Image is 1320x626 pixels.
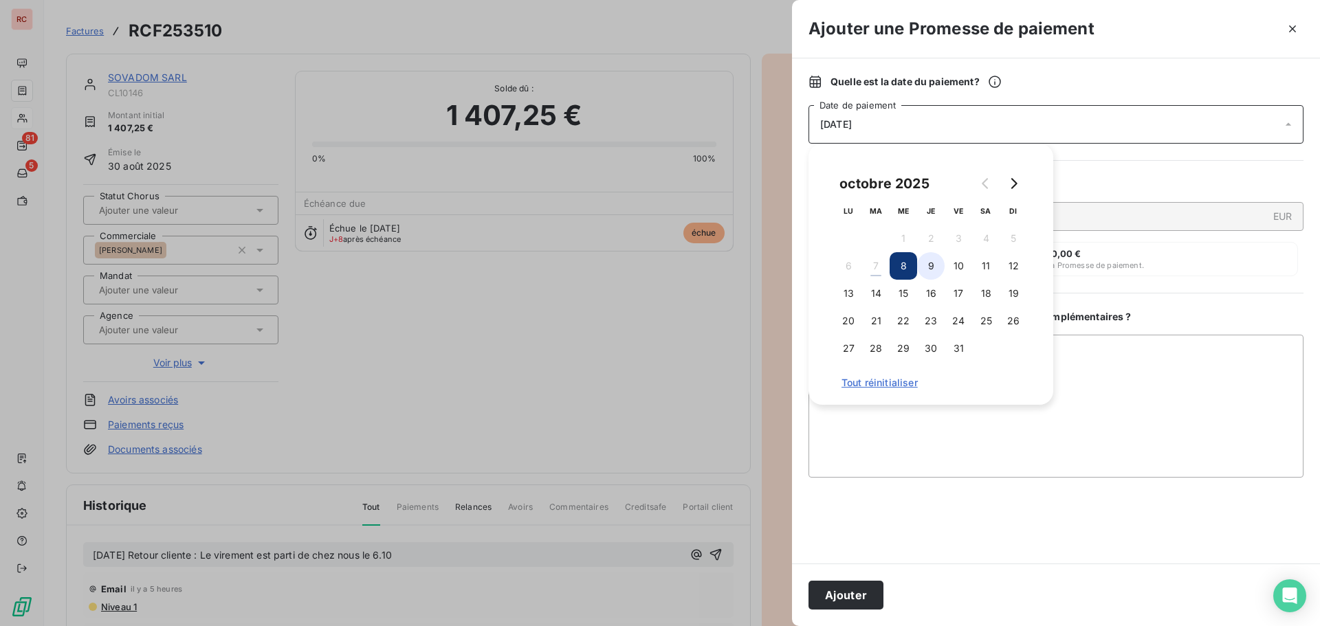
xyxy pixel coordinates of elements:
span: 0,00 € [1051,248,1081,259]
th: vendredi [945,197,972,225]
button: Ajouter [808,581,883,610]
th: jeudi [917,197,945,225]
div: octobre 2025 [835,172,934,194]
div: Open Intercom Messenger [1273,579,1306,612]
button: 11 [972,252,1000,280]
span: [DATE] [820,119,852,130]
th: mardi [862,197,890,225]
button: 19 [1000,280,1027,307]
button: 16 [917,280,945,307]
th: dimanche [1000,197,1027,225]
button: 2 [917,225,945,252]
button: 27 [835,335,862,362]
button: 10 [945,252,972,280]
button: 25 [972,307,1000,335]
button: 29 [890,335,917,362]
button: Go to next month [1000,170,1027,197]
button: 31 [945,335,972,362]
button: 5 [1000,225,1027,252]
button: 3 [945,225,972,252]
button: 18 [972,280,1000,307]
button: 24 [945,307,972,335]
button: 6 [835,252,862,280]
span: Quelle est la date du paiement ? [830,75,1002,89]
button: 1 [890,225,917,252]
span: Tout réinitialiser [841,377,1020,388]
button: 7 [862,252,890,280]
th: samedi [972,197,1000,225]
button: 28 [862,335,890,362]
th: lundi [835,197,862,225]
button: 13 [835,280,862,307]
th: mercredi [890,197,917,225]
h3: Ajouter une Promesse de paiement [808,16,1094,41]
button: 26 [1000,307,1027,335]
button: 9 [917,252,945,280]
button: 8 [890,252,917,280]
button: 17 [945,280,972,307]
button: 4 [972,225,1000,252]
button: 15 [890,280,917,307]
button: 12 [1000,252,1027,280]
button: 14 [862,280,890,307]
button: Go to previous month [972,170,1000,197]
button: 30 [917,335,945,362]
button: 23 [917,307,945,335]
button: 20 [835,307,862,335]
button: 22 [890,307,917,335]
button: 21 [862,307,890,335]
